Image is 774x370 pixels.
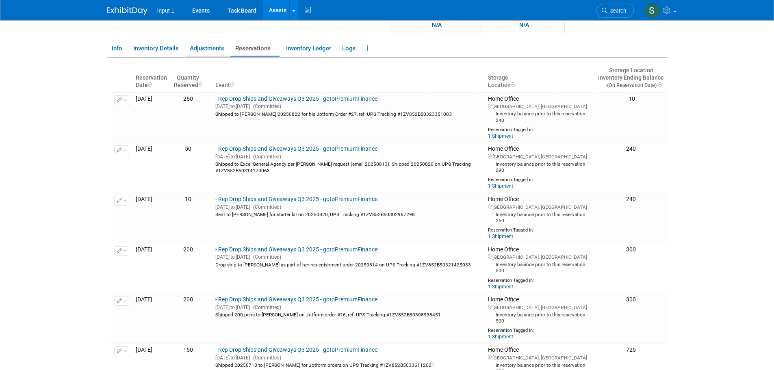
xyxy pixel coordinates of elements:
[488,334,513,340] a: 1 Shipment
[488,160,592,173] div: Inventory balance prior to this reservation: 290
[215,145,377,152] a: - Rep Drop Ships and Giveaways Q3 2025 - gotoPremiumFinance
[488,210,592,224] div: Inventory balance prior to this reservation: 250
[132,293,171,344] td: [DATE]
[107,41,127,56] a: Info
[230,154,236,160] span: to
[215,153,481,160] div: [DATE] [DATE]
[171,143,206,193] td: 50
[132,243,171,293] td: [DATE]
[215,311,481,318] div: Shipped 200 pens to [PERSON_NAME] on Jotform order #26, ref. UPS Tracking #1ZV852B50308938451
[485,64,595,92] th: Storage Location : activate to sort column ascending
[488,145,592,190] div: Home Office
[215,296,377,303] a: - Rep Drop Ships and Giveaways Q3 2025 - gotoPremiumFinance
[595,64,667,92] th: Storage LocationInventory Ending Balance (On Reservation Date) : activate to sort column ascending
[488,260,592,274] div: Inventory balance prior to this reservation: 500
[281,41,336,56] a: Inventory Ledger
[171,243,206,293] td: 200
[598,95,664,103] div: -10
[230,355,236,361] span: to
[488,253,592,260] div: [GEOGRAPHIC_DATA], [GEOGRAPHIC_DATA]
[488,196,592,240] div: Home Office
[185,41,229,56] a: Adjustments
[488,354,592,361] div: [GEOGRAPHIC_DATA], [GEOGRAPHIC_DATA]
[107,7,147,15] img: ExhibitDay
[128,41,183,56] a: Inventory Details
[215,346,377,353] a: - Rep Drop Ships and Giveaways Q3 2025 - gotoPremiumFinance
[488,174,592,183] div: Reservation Tagged in:
[250,355,281,361] span: (Committed)
[598,346,664,354] div: 725
[644,3,660,18] img: Susan Stout
[230,305,236,310] span: to
[488,124,592,133] div: Reservation Tagged in:
[171,293,206,344] td: 200
[488,203,592,210] div: [GEOGRAPHIC_DATA], [GEOGRAPHIC_DATA]
[598,196,664,203] div: 240
[215,210,481,218] div: Sent to [PERSON_NAME] for starter kit on 20250820, UPS Tracking #1ZV852B50302967298
[488,311,592,324] div: Inventory balance prior to this reservation: 500
[215,261,481,268] div: Drop ship to [PERSON_NAME] as part of her replenishment order 20250814 on UPS Tracking #1ZV852B50...
[215,203,481,210] div: [DATE] [DATE]
[215,196,377,202] a: - Rep Drop Ships and Giveaways Q3 2025 - gotoPremiumFinance
[230,254,236,260] span: to
[215,95,377,102] a: - Rep Drop Ships and Giveaways Q3 2025 - gotoPremiumFinance
[337,41,360,56] a: Logs
[488,284,513,290] a: 1 Shipment
[171,193,206,243] td: 10
[215,246,377,253] a: - Rep Drop Ships and Giveaways Q3 2025 - gotoPremiumFinance
[596,4,634,18] a: Search
[132,143,171,193] td: [DATE]
[598,246,664,253] div: 300
[598,296,664,303] div: 300
[215,102,481,110] div: [DATE] [DATE]
[488,234,513,239] a: 1 Shipment
[488,95,592,140] div: Home Office
[488,183,513,189] a: 1 Shipment
[488,110,592,123] div: Inventory balance prior to this reservation: 240
[598,145,664,153] div: 240
[171,64,206,92] th: Quantity&nbsp;&nbsp;&nbsp;Reserved : activate to sort column ascending
[488,296,592,340] div: Home Office
[230,41,280,56] a: Reservations
[230,104,236,109] span: to
[488,325,592,333] div: Reservation Tagged in:
[488,133,513,139] a: 1 Shipment
[250,154,281,160] span: (Committed)
[488,303,592,311] div: [GEOGRAPHIC_DATA], [GEOGRAPHIC_DATA]
[215,253,481,260] div: [DATE] [DATE]
[215,361,481,368] div: Shipped 20250718 to [PERSON_NAME] for Jotform orders on UPS Tracking #1ZV852B50336112021
[132,92,171,143] td: [DATE]
[488,102,592,110] div: [GEOGRAPHIC_DATA], [GEOGRAPHIC_DATA]
[215,160,481,173] div: Shipped to Excel General Agency per [PERSON_NAME] request (email 20250813). Shipped 20250820 on U...
[215,303,481,311] div: [DATE] [DATE]
[607,8,626,14] span: Search
[250,204,281,210] span: (Committed)
[132,193,171,243] td: [DATE]
[488,224,592,233] div: Reservation Tagged in:
[230,204,236,210] span: to
[250,305,281,310] span: (Committed)
[250,104,281,109] span: (Committed)
[215,354,481,361] div: [DATE] [DATE]
[488,246,592,290] div: Home Office
[212,64,485,92] th: Event : activate to sort column ascending
[488,275,592,283] div: Reservation Tagged in:
[517,20,531,29] div: N/A
[132,64,171,92] th: ReservationDate : activate to sort column ascending
[215,110,481,117] div: Shipped to [PERSON_NAME] 20250822 for his Jotform Order #27, ref. UPS Tracking #1ZV852B50323351083
[429,20,444,29] div: N/A
[600,82,657,88] span: (On Reservation Date)
[488,153,592,160] div: [GEOGRAPHIC_DATA], [GEOGRAPHIC_DATA]
[171,92,206,143] td: 250
[157,7,175,14] span: Input 1
[250,254,281,260] span: (Committed)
